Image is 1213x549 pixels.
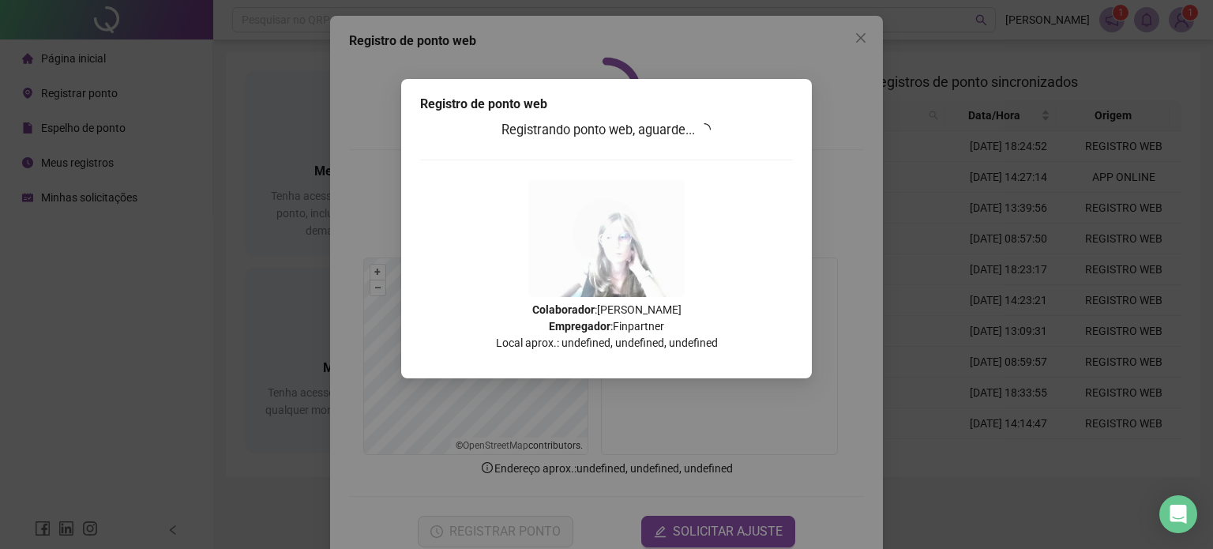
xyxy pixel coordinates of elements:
img: Z [528,180,685,297]
h3: Registrando ponto web, aguarde... [420,120,793,141]
div: Registro de ponto web [420,95,793,114]
strong: Colaborador [532,303,595,316]
p: : [PERSON_NAME] : Finpartner Local aprox.: undefined, undefined, undefined [420,302,793,352]
div: Open Intercom Messenger [1159,495,1197,533]
span: loading [698,123,711,136]
strong: Empregador [549,320,610,333]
